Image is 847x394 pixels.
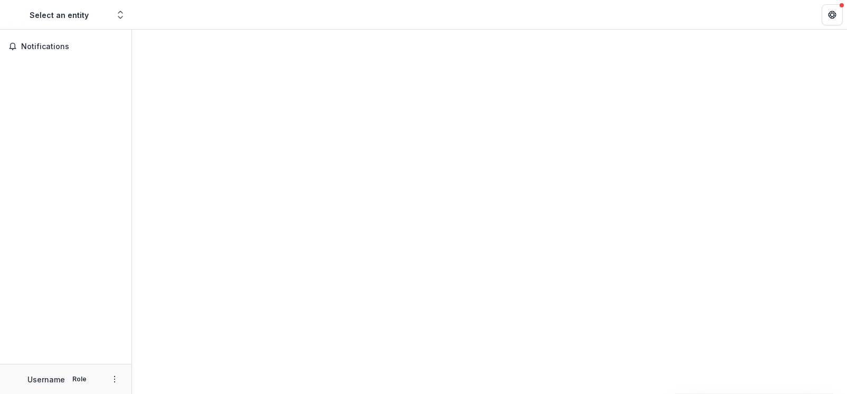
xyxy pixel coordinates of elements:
[822,4,843,25] button: Get Help
[108,373,121,386] button: More
[4,38,127,55] button: Notifications
[113,4,128,25] button: Open entity switcher
[30,10,89,21] div: Select an entity
[27,374,65,385] p: Username
[21,42,123,51] span: Notifications
[69,374,90,384] p: Role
